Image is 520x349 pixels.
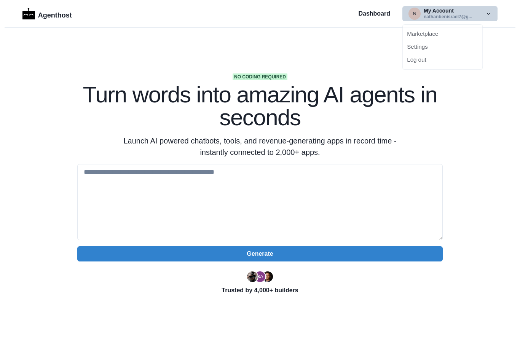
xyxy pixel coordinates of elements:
[403,40,482,53] button: Settings
[22,8,35,19] img: Logo
[358,9,390,18] a: Dashboard
[22,7,72,21] a: LogoAgenthost
[38,7,72,21] p: Agenthost
[77,286,443,295] p: Trusted by 4,000+ builders
[262,271,273,282] img: Kent Dodds
[247,271,258,282] img: Ryan Florence
[402,6,498,21] button: nathanbenisrael7@gmail.comMy Accountnathanbenisrael7@g...
[77,83,443,129] h1: Turn words into amazing AI agents in seconds
[114,135,406,158] p: Launch AI powered chatbots, tools, and revenue-generating apps in record time - instantly connect...
[77,246,443,261] button: Generate
[403,27,482,40] button: Marketplace
[403,53,482,66] button: Log out
[257,274,263,279] div: Segun Adebayo
[233,73,287,80] span: No coding required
